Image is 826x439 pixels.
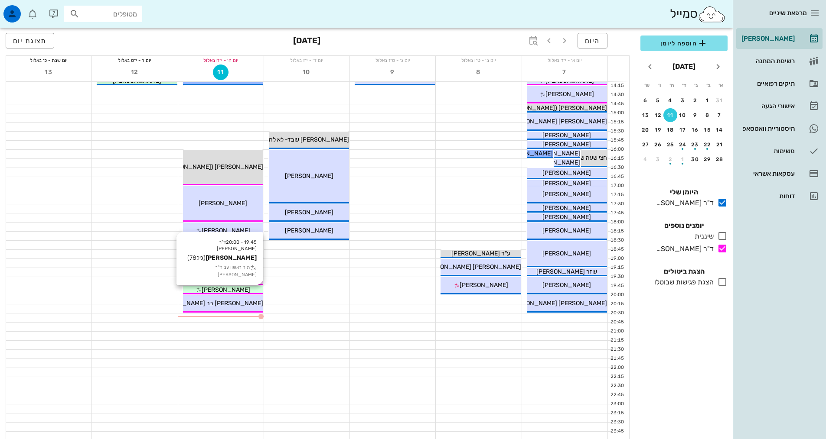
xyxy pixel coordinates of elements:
[460,281,508,289] span: [PERSON_NAME]
[691,78,702,93] th: ג׳
[504,150,553,157] span: [PERSON_NAME]
[736,51,823,71] a: רשימת המתנה
[608,382,626,390] div: 22:30
[608,91,626,99] div: 14:30
[701,94,715,107] button: 1
[285,227,333,234] span: [PERSON_NAME]
[688,108,702,122] button: 9
[213,65,229,80] button: 11
[608,219,626,226] div: 18:00
[542,227,591,234] span: [PERSON_NAME]
[740,148,795,155] div: משימות
[202,286,250,294] span: [PERSON_NAME]
[436,56,521,65] div: יום ב׳ - ט״ו באלול
[199,200,247,207] span: [PERSON_NAME]
[663,138,677,152] button: 25
[608,246,626,253] div: 18:45
[688,123,702,137] button: 16
[157,300,263,307] span: [PERSON_NAME] בר [PERSON_NAME]
[202,227,250,234] span: [PERSON_NAME]
[713,112,727,118] div: 7
[639,112,653,118] div: 13
[639,123,653,137] button: 20
[663,127,677,133] div: 18
[688,94,702,107] button: 2
[112,163,263,171] span: [PERSON_NAME] ([PERSON_NAME]) לא לקבוע בלי אישור
[663,123,677,137] button: 18
[608,410,626,417] div: 23:15
[542,281,591,289] span: [PERSON_NAME]
[542,190,591,198] span: [PERSON_NAME]
[713,142,727,148] div: 21
[471,68,486,76] span: 8
[701,156,715,162] div: 29
[701,112,715,118] div: 8
[653,244,714,254] div: ד"ר [PERSON_NAME]
[740,58,795,65] div: רשימת המתנה
[678,78,689,93] th: ד׳
[651,108,665,122] button: 12
[701,108,715,122] button: 8
[713,97,727,103] div: 31
[608,128,626,135] div: 15:30
[608,146,626,153] div: 16:00
[608,428,626,435] div: 23:45
[509,300,607,307] span: [PERSON_NAME] [PERSON_NAME]
[713,108,727,122] button: 7
[585,37,600,45] span: היום
[350,56,435,65] div: יום ג׳ - ט״ז באלול
[736,163,823,184] a: עסקאות אשראי
[666,78,677,93] th: ה׳
[676,94,690,107] button: 3
[92,56,177,65] div: יום ו׳ - י״ט באלול
[285,209,333,216] span: [PERSON_NAME]
[608,119,626,126] div: 15:15
[127,65,143,80] button: 12
[688,127,702,133] div: 16
[608,210,626,217] div: 17:45
[542,250,591,257] span: [PERSON_NAME]
[608,137,626,144] div: 15:45
[691,231,714,242] div: שיננית
[608,155,626,162] div: 16:15
[640,220,728,231] h4: יומנים נוספים
[651,138,665,152] button: 26
[676,156,690,162] div: 1
[713,152,727,166] button: 28
[385,68,401,76] span: 9
[698,6,726,23] img: SmileCloud logo
[532,150,580,157] span: [PERSON_NAME]
[639,97,653,103] div: 6
[640,187,728,197] h4: היומן שלי
[608,346,626,353] div: 21:30
[640,36,728,51] button: הוספה ליומן
[647,38,721,48] span: הוספה ליומן
[688,138,702,152] button: 23
[608,328,626,335] div: 21:00
[740,35,795,42] div: [PERSON_NAME]
[663,152,677,166] button: 2
[653,198,714,208] div: ד"ר [PERSON_NAME]
[41,68,57,76] span: 13
[651,142,665,148] div: 26
[710,59,726,74] button: חודש שעבר
[608,419,626,426] div: 23:30
[688,112,702,118] div: 9
[532,159,580,166] span: [PERSON_NAME]
[608,400,626,408] div: 23:00
[701,142,715,148] div: 22
[653,78,665,93] th: ו׳
[127,68,143,76] span: 12
[385,65,401,80] button: 9
[423,263,521,271] span: [PERSON_NAME] [PERSON_NAME]
[504,104,607,112] span: [PERSON_NAME] ([PERSON_NAME])
[740,193,795,200] div: דוחות
[651,152,665,166] button: 3
[651,277,714,287] div: הצגת פגישות שבוטלו
[676,138,690,152] button: 24
[608,364,626,371] div: 22:00
[608,200,626,208] div: 17:30
[542,169,591,177] span: [PERSON_NAME]
[542,132,591,139] span: [PERSON_NAME]
[578,33,607,48] button: היום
